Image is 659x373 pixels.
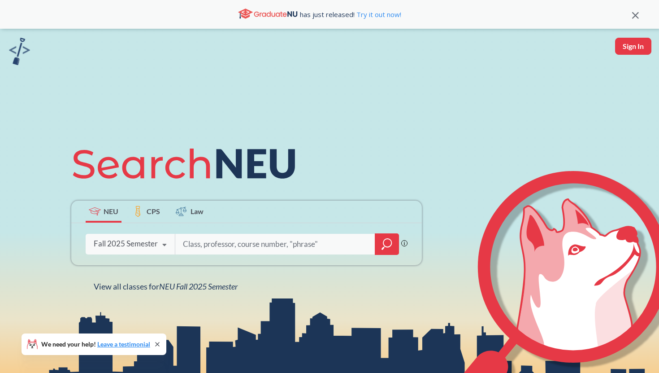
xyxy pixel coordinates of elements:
a: Try it out now! [355,10,401,19]
span: NEU [104,206,118,216]
a: sandbox logo [9,38,30,68]
div: magnifying glass [375,233,399,255]
span: We need your help! [41,341,150,347]
svg: magnifying glass [382,238,392,250]
a: Leave a testimonial [97,340,150,348]
span: View all classes for [94,281,238,291]
div: Fall 2025 Semester [94,239,158,249]
span: has just released! [300,9,401,19]
button: Sign In [615,38,651,55]
span: Law [191,206,204,216]
input: Class, professor, course number, "phrase" [182,235,369,254]
span: NEU Fall 2025 Semester [159,281,238,291]
span: CPS [147,206,160,216]
img: sandbox logo [9,38,30,65]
